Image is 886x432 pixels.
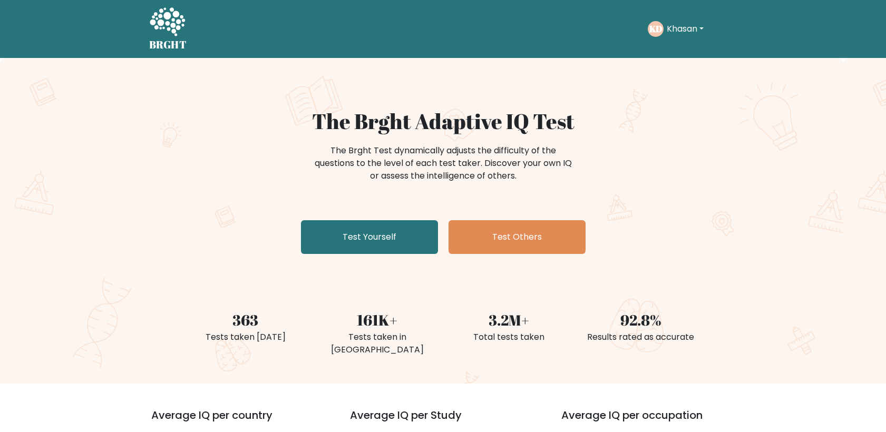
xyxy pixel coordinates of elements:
[186,109,700,134] h1: The Brght Adaptive IQ Test
[301,220,438,254] a: Test Yourself
[649,23,662,35] text: KD
[581,309,700,331] div: 92.8%
[449,220,586,254] a: Test Others
[450,309,569,331] div: 3.2M+
[149,4,187,54] a: BRGHT
[581,331,700,343] div: Results rated as accurate
[664,22,707,36] button: Khasan
[186,309,305,331] div: 363
[450,331,569,343] div: Total tests taken
[318,309,437,331] div: 161K+
[318,331,437,356] div: Tests taken in [GEOGRAPHIC_DATA]
[149,38,187,51] h5: BRGHT
[311,144,575,182] div: The Brght Test dynamically adjusts the difficulty of the questions to the level of each test take...
[186,331,305,343] div: Tests taken [DATE]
